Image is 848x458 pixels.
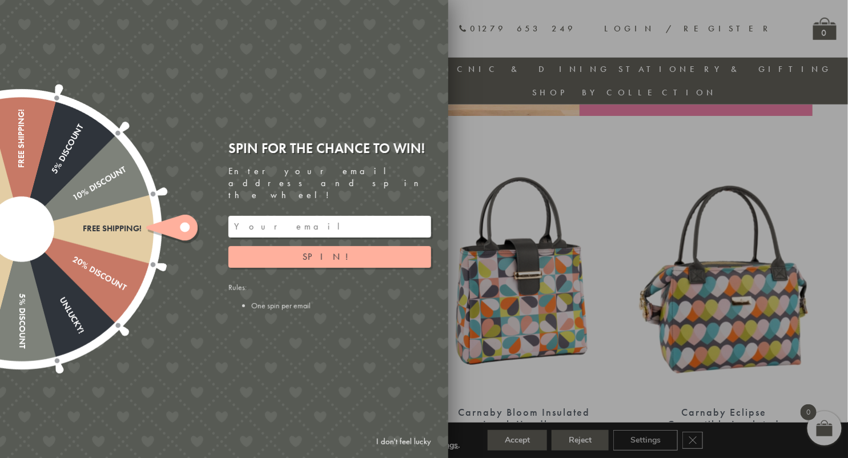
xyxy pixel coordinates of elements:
[228,246,431,268] button: Spin!
[228,139,431,157] div: Spin for the chance to win!
[228,216,431,238] input: Your email
[251,300,431,311] li: One spin per email
[19,165,127,234] div: 10% Discount
[17,109,26,229] div: Free shipping!
[17,227,86,335] div: Unlucky!
[371,431,437,452] a: I don't feel lucky
[303,251,357,263] span: Spin!
[228,166,431,201] div: Enter your email address and spin the wheel!
[22,224,142,234] div: Free shipping!
[19,225,127,294] div: 20% Discount
[228,282,431,311] div: Rules:
[17,229,26,349] div: 5% Discount
[17,123,86,231] div: 5% Discount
